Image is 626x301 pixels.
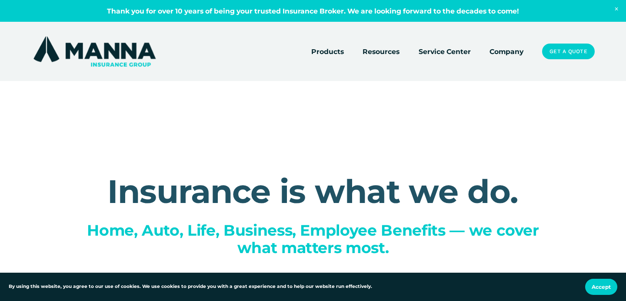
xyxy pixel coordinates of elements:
[87,221,543,257] span: Home, Auto, Life, Business, Employee Benefits — we cover what matters most.
[542,44,595,59] a: Get a Quote
[585,279,617,295] button: Accept
[489,45,523,57] a: Company
[592,284,611,290] span: Accept
[9,283,372,291] p: By using this website, you agree to our use of cookies. We use cookies to provide you with a grea...
[363,46,400,57] span: Resources
[311,46,344,57] span: Products
[419,45,471,57] a: Service Center
[107,172,518,211] strong: Insurance is what we do.
[311,45,344,57] a: folder dropdown
[363,45,400,57] a: folder dropdown
[31,34,158,68] img: Manna Insurance Group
